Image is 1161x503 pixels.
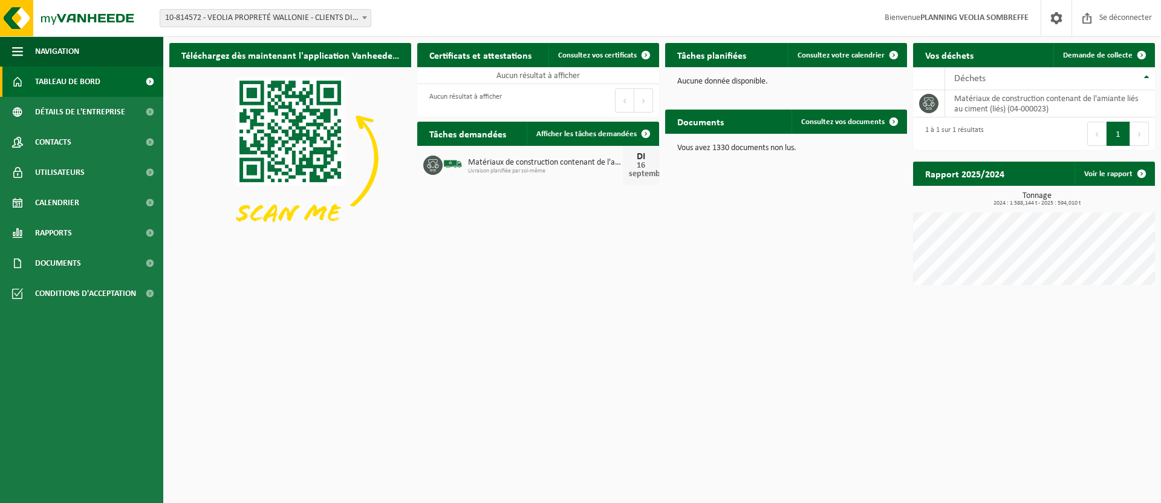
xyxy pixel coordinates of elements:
[160,9,371,27] span: 10-814572 - VEOLIA PROPRETÉ WALLONIE - CLIENTS DIVERS - GRÂCE-HOLLOGNE
[429,130,506,140] font: Tâches demandées
[35,138,71,147] font: Contacts
[637,152,645,162] font: DI
[527,122,658,146] a: Afficher les tâches demandées
[885,13,920,22] font: Bienvenue
[788,43,906,67] a: Consultez votre calendrier
[165,13,441,22] font: 10-814572 - VEOLIA PROPRETÉ WALLONIE - CLIENTS DIVERS - GRÂCE-HOLLOGNE
[1107,122,1130,146] button: 1
[634,88,653,113] button: Suivant
[1075,162,1154,186] a: Voir le rapport
[1099,13,1152,22] font: Se déconnecter
[677,77,768,86] font: Aucune donnée disponible.
[1084,170,1133,178] font: Voir le rapport
[558,51,637,59] font: Consultez vos certificats
[536,130,637,138] font: Afficher les tâches demandées
[35,199,79,208] font: Calendrier
[677,143,796,153] font: Vous avez 1330 documents non lus.
[35,259,81,268] font: Documents
[1053,43,1154,67] a: Demande de collecte
[677,51,746,61] font: Tâches planifiées
[35,168,85,177] font: Utilisateurs
[629,161,668,179] font: 16 septembre
[548,43,658,67] a: Consultez vos certificats
[496,71,580,81] font: Aucun résultat à afficher
[35,289,136,298] font: Conditions d'acceptation
[615,88,634,113] button: Précédent
[468,168,545,174] font: Livraison planifiée par soi-même
[35,229,72,238] font: Rapports
[954,74,986,84] font: Déchets
[920,13,1029,22] font: PLANNING VEOLIA SOMBREFFE
[801,118,885,126] font: Consultez vos documents
[798,51,885,59] font: Consultez votre calendrier
[1116,130,1120,139] font: 1
[925,51,974,61] font: Vos déchets
[1130,122,1149,146] button: Suivant
[468,158,705,167] font: Matériaux de construction contenant de l'amiante liés au ciment (liés)
[792,110,906,134] a: Consultez vos documents
[954,94,1138,113] font: matériaux de construction contenant de l'amiante liés au ciment (liés) (04-000023)
[925,127,984,134] font: 1 à 1 sur 1 résultats
[994,200,1081,206] font: 2024 : 1 588,144 t - 2025 : 594,010 t
[169,67,411,249] img: Téléchargez l'application VHEPlus
[35,47,79,56] font: Navigation
[35,108,125,117] font: Détails de l'entreprise
[35,77,100,87] font: Tableau de bord
[160,10,371,27] span: 10-814572 - VEOLIA PROPRETÉ WALLONIE - CLIENTS DIVERS - GRÂCE-HOLLOGNE
[1087,122,1107,146] button: Précédent
[1063,51,1133,59] font: Demande de collecte
[181,51,403,61] font: Téléchargez dès maintenant l'application Vanheede+ !
[925,170,1004,180] font: Rapport 2025/2024
[1023,191,1052,200] font: Tonnage
[429,51,532,61] font: Certificats et attestations
[443,154,463,174] img: BL-SO-LV
[429,93,502,100] font: Aucun résultat à afficher
[677,118,724,128] font: Documents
